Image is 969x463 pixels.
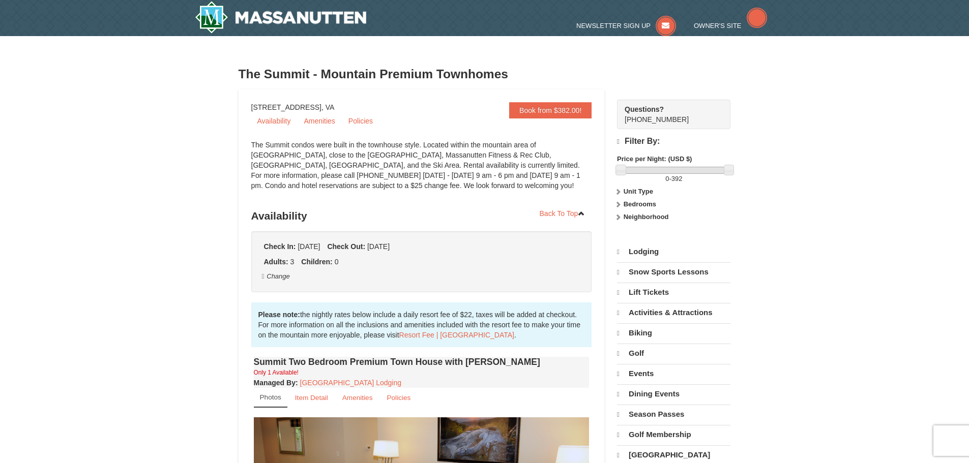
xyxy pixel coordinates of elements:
[576,22,651,29] span: Newsletter Sign Up
[342,394,373,402] small: Amenities
[617,303,730,322] a: Activities & Attractions
[533,206,592,221] a: Back To Top
[367,242,390,251] span: [DATE]
[298,113,341,129] a: Amenities
[251,302,592,347] div: the nightly rates below include a daily resort fee of $22, taxes will be added at checkout. For m...
[380,388,417,408] a: Policies
[617,242,730,261] a: Lodging
[254,369,299,376] small: Only 1 Available!
[624,200,656,208] strong: Bedrooms
[195,1,367,34] a: Massanutten Resort
[301,258,332,266] strong: Children:
[251,206,592,226] h3: Availability
[617,384,730,404] a: Dining Events
[617,262,730,282] a: Snow Sports Lessons
[671,175,683,182] span: 392
[509,102,592,118] a: Book from $382.00!
[300,379,401,387] a: [GEOGRAPHIC_DATA] Lodging
[327,242,365,251] strong: Check Out:
[387,394,410,402] small: Policies
[617,283,730,302] a: Lift Tickets
[617,155,692,163] strong: Price per Night: (USD $)
[617,323,730,343] a: Biking
[617,405,730,424] a: Season Passes
[298,242,320,251] span: [DATE]
[625,105,664,113] strong: Questions?
[336,388,379,408] a: Amenities
[576,22,676,29] a: Newsletter Sign Up
[264,258,288,266] strong: Adults:
[264,242,296,251] strong: Check In:
[239,64,731,84] h3: The Summit - Mountain Premium Townhomes
[195,1,367,34] img: Massanutten Resort Logo
[261,271,290,282] button: Change
[254,379,298,387] strong: :
[288,388,335,408] a: Item Detail
[290,258,295,266] span: 3
[260,393,281,401] small: Photos
[617,344,730,363] a: Golf
[258,311,300,319] strong: Please note:
[254,379,296,387] span: Managed By
[625,104,712,124] span: [PHONE_NUMBER]
[251,140,592,201] div: The Summit condos were built in the townhouse style. Located within the mountain area of [GEOGRAP...
[694,22,742,29] span: Owner's Site
[665,175,669,182] span: 0
[254,388,287,408] a: Photos
[617,137,730,146] h4: Filter By:
[617,425,730,444] a: Golf Membership
[617,364,730,383] a: Events
[694,22,767,29] a: Owner's Site
[617,174,730,184] label: -
[624,188,653,195] strong: Unit Type
[335,258,339,266] span: 0
[624,213,669,221] strong: Neighborhood
[295,394,328,402] small: Item Detail
[251,113,297,129] a: Availability
[399,331,514,339] a: Resort Fee | [GEOGRAPHIC_DATA]
[342,113,379,129] a: Policies
[254,357,590,367] h4: Summit Two Bedroom Premium Town House with [PERSON_NAME]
